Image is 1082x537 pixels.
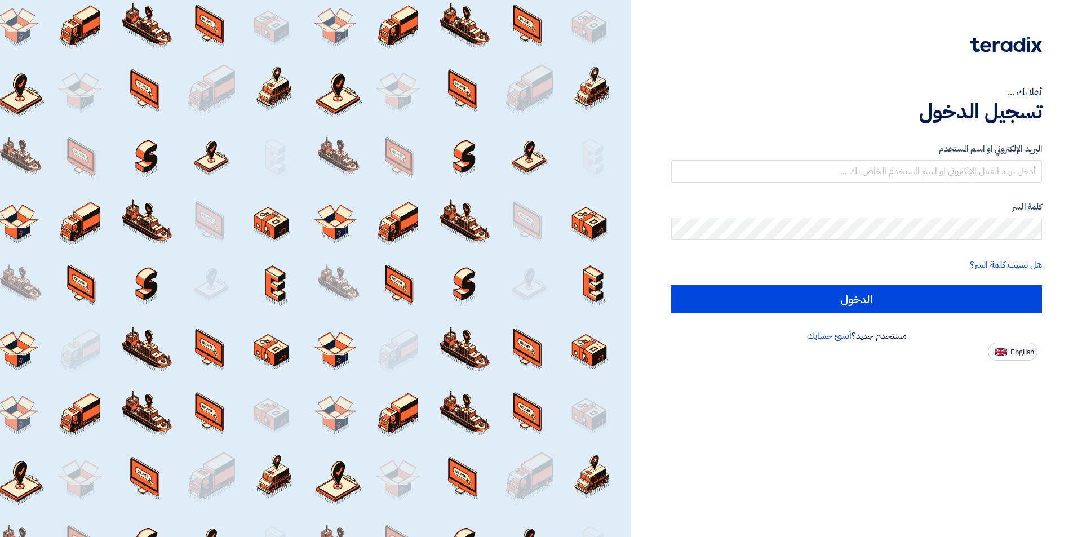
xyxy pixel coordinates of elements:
div: مستخدم جديد؟ [671,329,1042,343]
span: English [1010,348,1034,356]
a: أنشئ حسابك [807,329,852,343]
label: البريد الإلكتروني او اسم المستخدم [671,143,1042,156]
div: أهلا بك ... [671,86,1042,99]
input: أدخل بريد العمل الإلكتروني او اسم المستخدم الخاص بك ... [671,160,1042,183]
h1: تسجيل الدخول [671,99,1042,124]
label: كلمة السر [671,201,1042,214]
img: en-US.png [995,348,1007,356]
img: Teradix logo [970,37,1042,52]
input: الدخول [671,285,1042,313]
button: English [988,343,1037,361]
a: هل نسيت كلمة السر؟ [970,258,1042,272]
